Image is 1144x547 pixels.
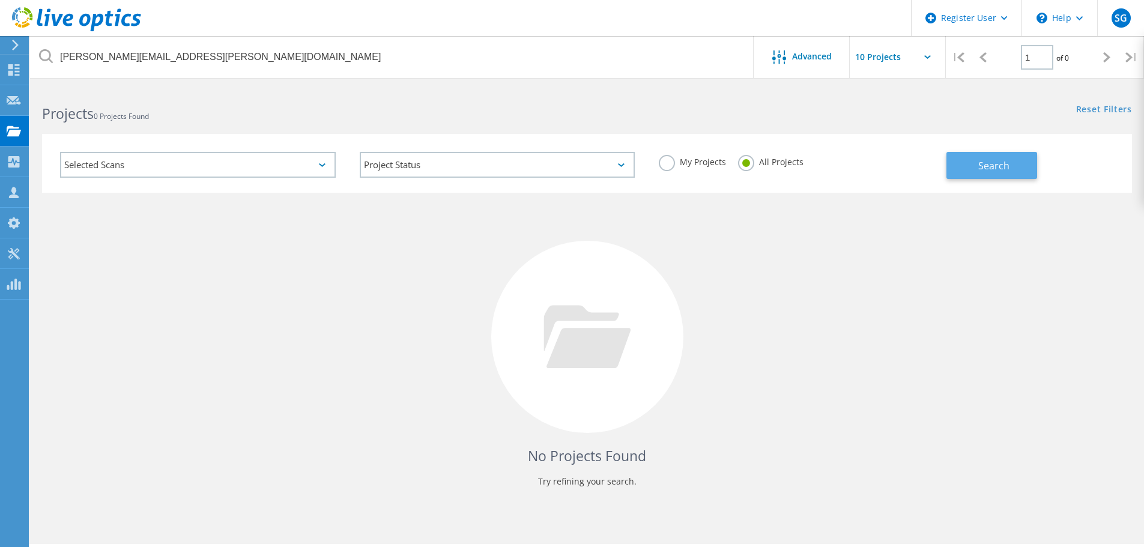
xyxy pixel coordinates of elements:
[94,111,149,121] span: 0 Projects Found
[54,472,1120,491] p: Try refining your search.
[946,152,1037,179] button: Search
[659,155,726,166] label: My Projects
[360,152,635,178] div: Project Status
[1115,13,1127,23] span: SG
[54,446,1120,466] h4: No Projects Found
[946,36,970,79] div: |
[12,25,141,34] a: Live Optics Dashboard
[1056,53,1069,63] span: of 0
[738,155,804,166] label: All Projects
[978,159,1009,172] span: Search
[1119,36,1144,79] div: |
[30,36,754,78] input: Search projects by name, owner, ID, company, etc
[60,152,336,178] div: Selected Scans
[1037,13,1047,23] svg: \n
[1076,105,1132,115] a: Reset Filters
[42,104,94,123] b: Projects
[792,52,832,61] span: Advanced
